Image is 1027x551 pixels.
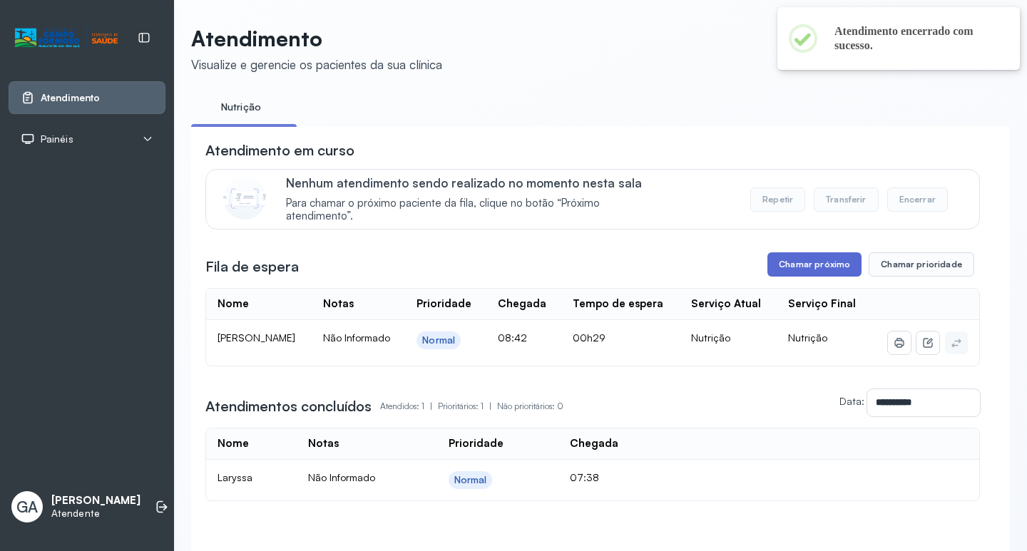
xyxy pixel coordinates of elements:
[380,396,438,416] p: Atendidos: 1
[286,175,663,190] p: Nenhum atendimento sendo realizado no momento nesta sala
[191,57,442,72] div: Visualize e gerencie os pacientes da sua clínica
[223,177,266,220] img: Imagem de CalloutCard
[218,331,295,344] span: [PERSON_NAME]
[51,508,140,520] p: Atendente
[218,471,252,483] span: Laryssa
[489,401,491,411] span: |
[15,26,118,50] img: Logotipo do estabelecimento
[205,396,372,416] h3: Atendimentos concluídos
[449,437,504,450] div: Prioridade
[573,297,663,311] div: Tempo de espera
[323,297,354,311] div: Notas
[438,396,497,416] p: Prioritários: 1
[41,92,100,104] span: Atendimento
[286,197,663,224] span: Para chamar o próximo paciente da fila, clique no botão “Próximo atendimento”.
[570,437,618,450] div: Chegada
[191,96,291,119] a: Nutrição
[191,26,442,51] p: Atendimento
[839,395,864,407] label: Data:
[454,474,487,486] div: Normal
[750,187,805,212] button: Repetir
[308,437,339,450] div: Notas
[218,437,249,450] div: Nome
[767,252,862,277] button: Chamar próximo
[788,331,827,344] span: Nutrição
[498,331,527,344] span: 08:42
[51,494,140,508] p: [PERSON_NAME]
[570,471,599,483] span: 07:38
[430,401,432,411] span: |
[498,297,546,311] div: Chegada
[497,396,563,416] p: Não prioritários: 0
[422,334,455,346] div: Normal
[323,331,390,344] span: Não Informado
[869,252,974,277] button: Chamar prioridade
[814,187,879,212] button: Transferir
[691,297,761,311] div: Serviço Atual
[41,133,73,145] span: Painéis
[21,91,153,105] a: Atendimento
[788,297,856,311] div: Serviço Final
[417,297,471,311] div: Prioridade
[218,297,249,311] div: Nome
[573,331,606,344] span: 00h29
[205,257,299,277] h3: Fila de espera
[834,24,997,53] h2: Atendimento encerrado com sucesso.
[205,140,354,160] h3: Atendimento em curso
[887,187,948,212] button: Encerrar
[691,331,765,344] div: Nutrição
[308,471,375,483] span: Não Informado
